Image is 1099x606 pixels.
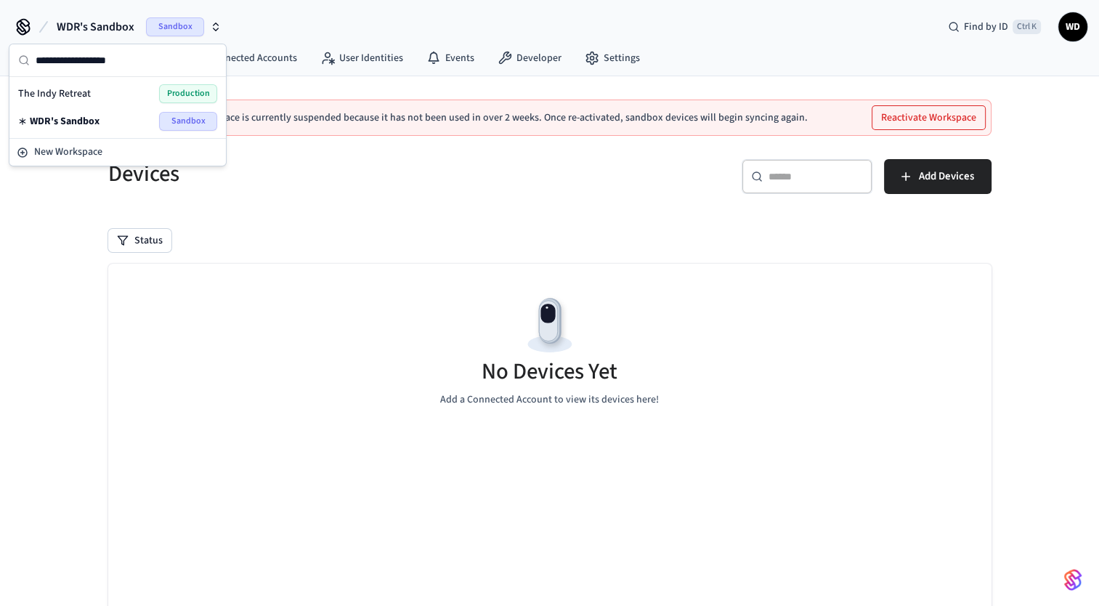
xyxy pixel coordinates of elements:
img: SeamLogoGradient.69752ec5.svg [1064,568,1082,591]
a: Settings [573,45,652,71]
span: Production [159,84,217,103]
span: Add Devices [919,167,974,186]
button: Add Devices [884,159,991,194]
span: New Workspace [34,145,102,160]
h5: Devices [108,159,541,189]
button: New Workspace [11,140,224,164]
a: User Identities [309,45,415,71]
p: Add a Connected Account to view its devices here! [440,392,659,408]
div: Suggestions [9,77,226,138]
button: Reactivate Workspace [872,106,985,129]
span: WDR's Sandbox [57,18,134,36]
button: WD [1058,12,1087,41]
span: Find by ID [964,20,1008,34]
div: Find by IDCtrl K [936,14,1053,40]
h5: No Devices Yet [482,357,617,387]
span: Ctrl K [1013,20,1041,34]
span: WD [1060,14,1086,40]
button: Status [108,229,171,252]
span: Sandbox [146,17,204,36]
img: Devices Empty State [517,293,583,358]
a: Events [415,45,486,71]
span: WDR's Sandbox [30,114,100,129]
p: This sandbox workspace is currently suspended because it has not been used in over 2 weeks. Once ... [132,112,808,124]
a: Developer [486,45,573,71]
span: The Indy Retreat [18,86,91,101]
span: Sandbox [159,112,217,131]
a: Connected Accounts [177,45,309,71]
